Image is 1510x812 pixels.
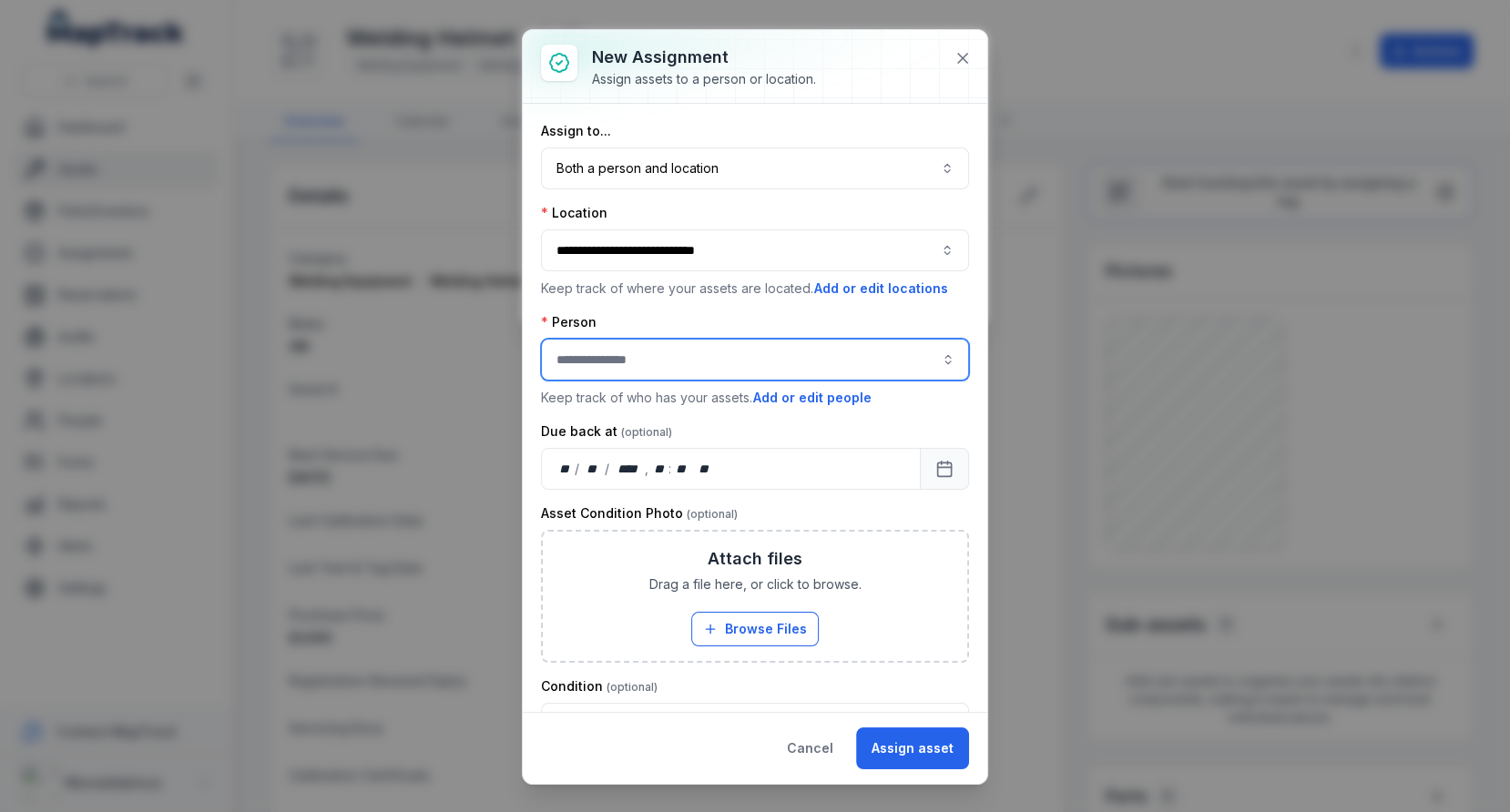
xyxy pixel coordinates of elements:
label: Assign to... [541,122,611,140]
div: hour, [650,460,668,478]
div: minute, [673,460,691,478]
button: Calendar [920,448,969,490]
h3: Attach files [708,546,802,572]
div: , [645,460,650,478]
button: Assign asset [856,727,969,769]
button: Browse Files [691,612,819,646]
button: Cancel [771,727,849,769]
input: assignment-add:person-label [541,339,969,381]
div: / [575,460,581,478]
span: Drag a file here, or click to browse. [649,575,862,594]
label: Location [541,204,607,222]
h3: New assignment [592,45,816,70]
div: am/pm, [695,460,715,478]
label: Due back at [541,422,672,441]
div: Assign assets to a person or location. [592,70,816,88]
button: Add or edit locations [813,279,949,299]
div: / [605,460,611,478]
button: Add or edit people [752,388,872,408]
p: Keep track of where your assets are located. [541,279,969,299]
div: day, [556,460,575,478]
p: Keep track of who has your assets. [541,388,969,408]
button: Both a person and location [541,147,969,189]
label: Asset Condition Photo [541,504,738,523]
label: Condition [541,677,658,695]
div: : [668,460,673,478]
div: month, [581,460,606,478]
div: year, [611,460,645,478]
label: Person [541,313,597,331]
